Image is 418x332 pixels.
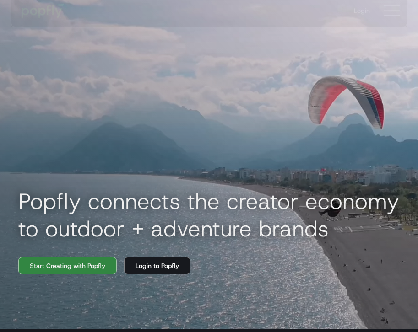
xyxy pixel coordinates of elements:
[18,257,117,274] a: Start Creating with Popfly
[354,6,370,15] div: Login
[124,257,190,274] a: Login to Popfly
[11,187,407,242] h1: Popfly connects the creator economy to outdoor + adventure brands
